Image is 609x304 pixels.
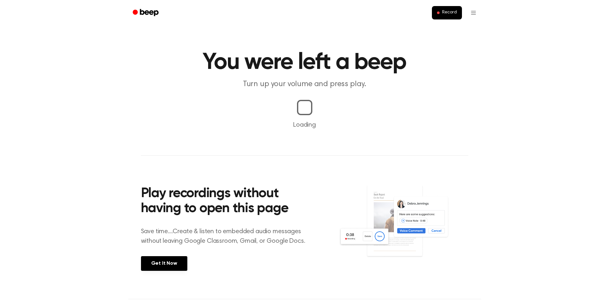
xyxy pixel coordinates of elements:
h2: Play recordings without having to open this page [141,186,313,217]
span: Record [442,10,457,16]
button: Record [432,6,462,19]
a: Get It Now [141,256,187,271]
h1: You were left a beep [141,51,468,74]
p: Turn up your volume and press play. [182,79,427,90]
p: Save time....Create & listen to embedded audio messages without leaving Google Classroom, Gmail, ... [141,227,313,246]
p: Loading [8,120,601,130]
button: Open menu [466,5,481,20]
img: Voice Comments on Docs and Recording Widget [339,184,468,270]
a: Beep [128,7,164,19]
